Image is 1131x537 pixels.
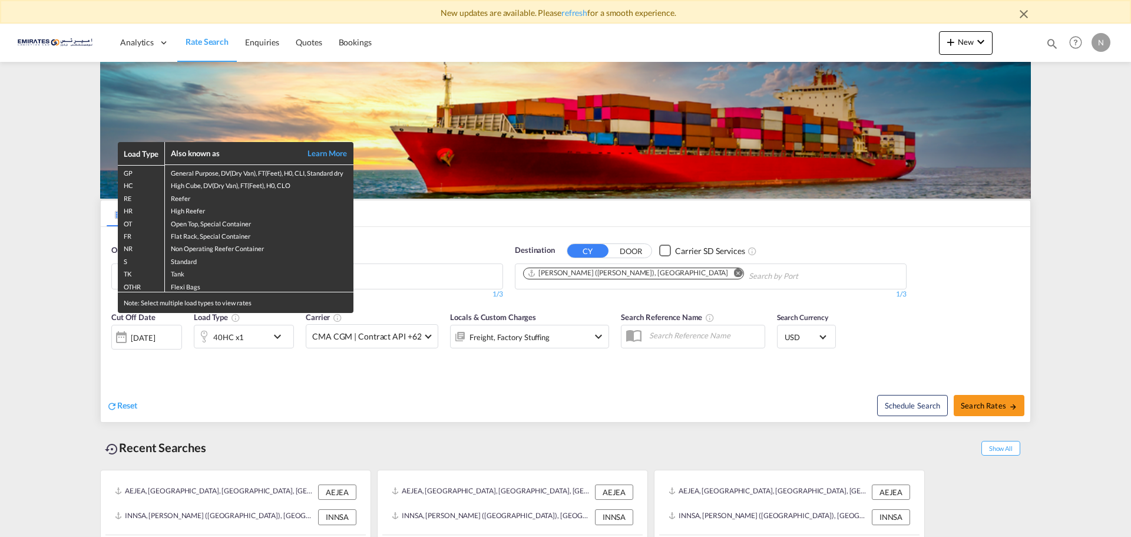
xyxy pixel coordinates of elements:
div: Also known as [171,148,295,159]
td: FR [118,229,165,241]
td: Reefer [165,191,353,203]
td: Flexi Bags [165,279,353,292]
th: Load Type [118,142,165,165]
td: High Reefer [165,203,353,216]
td: Flat Rack, Special Container [165,229,353,241]
td: RE [118,191,165,203]
td: Open Top, Special Container [165,216,353,229]
a: Learn More [295,148,348,159]
td: Tank [165,266,353,279]
td: General Purpose, DV(Dry Van), FT(Feet), H0, CLI, Standard dry [165,165,353,178]
td: S [118,254,165,266]
td: Non Operating Reefer Container [165,241,353,253]
td: HR [118,203,165,216]
td: NR [118,241,165,253]
td: HC [118,178,165,190]
td: Standard [165,254,353,266]
td: GP [118,165,165,178]
td: TK [118,266,165,279]
td: OTHR [118,279,165,292]
td: OT [118,216,165,229]
td: High Cube, DV(Dry Van), FT(Feet), H0, CLO [165,178,353,190]
div: Note: Select multiple load types to view rates [118,292,353,313]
